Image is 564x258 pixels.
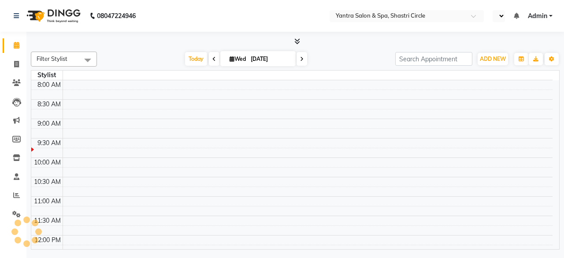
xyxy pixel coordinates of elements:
div: 11:30 AM [32,216,63,225]
div: 9:30 AM [36,138,63,148]
div: 12:00 PM [33,236,63,245]
img: logo [22,4,83,28]
span: Admin [528,11,547,21]
div: 9:00 AM [36,119,63,128]
div: Stylist [31,71,63,80]
input: Search Appointment [395,52,472,66]
div: 8:30 AM [36,100,63,109]
div: 10:30 AM [32,177,63,187]
button: ADD NEW [478,53,508,65]
div: 10:00 AM [32,158,63,167]
div: 11:00 AM [32,197,63,206]
span: Filter Stylist [37,55,67,62]
span: Today [185,52,207,66]
div: 8:00 AM [36,80,63,90]
input: 2025-09-03 [248,52,292,66]
b: 08047224946 [97,4,136,28]
span: ADD NEW [480,56,506,62]
span: Wed [227,56,248,62]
